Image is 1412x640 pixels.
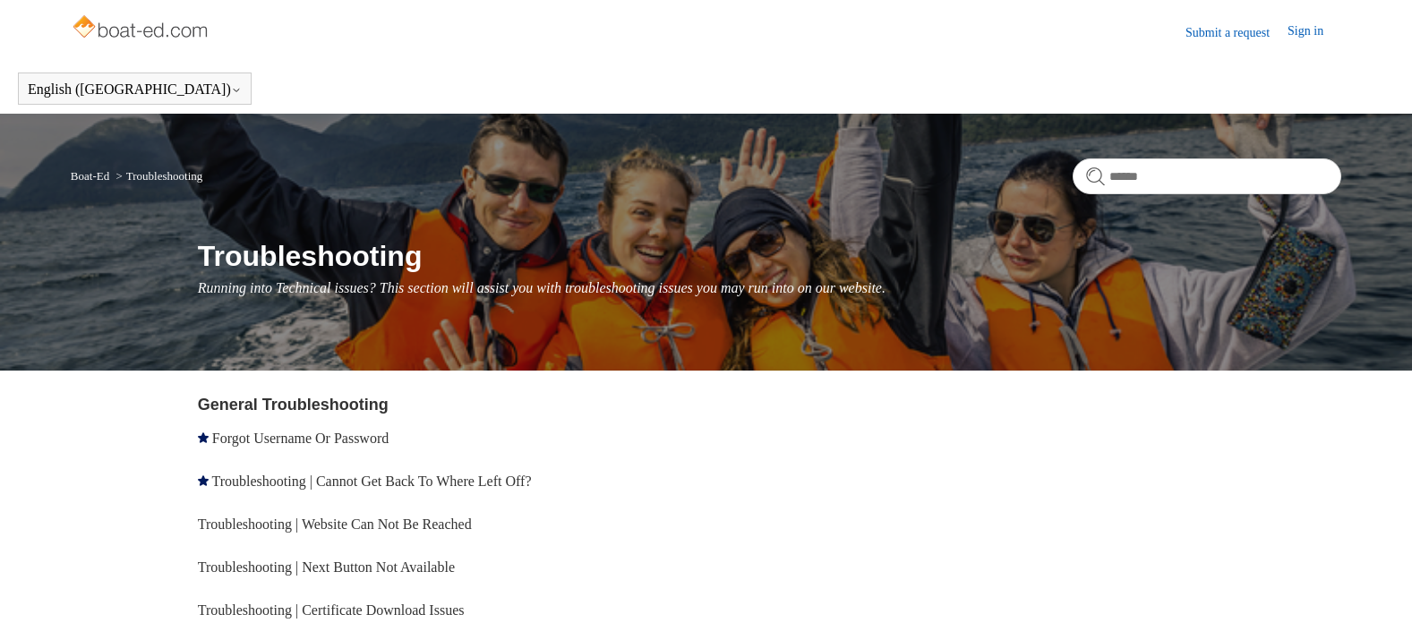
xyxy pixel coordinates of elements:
a: General Troubleshooting [198,396,389,414]
a: Boat-Ed [71,169,109,183]
button: English ([GEOGRAPHIC_DATA]) [28,81,242,98]
input: Search [1073,158,1341,194]
a: Submit a request [1185,23,1288,42]
a: Forgot Username Or Password [212,431,389,446]
a: Troubleshooting | Website Can Not Be Reached [198,516,472,532]
h1: Troubleshooting [198,235,1341,277]
p: Running into Technical issues? This section will assist you with troubleshooting issues you may r... [198,277,1341,299]
img: Boat-Ed Help Center home page [71,11,213,47]
a: Sign in [1288,21,1341,43]
a: Troubleshooting | Cannot Get Back To Where Left Off? [212,474,532,489]
li: Troubleshooting [112,169,202,183]
a: Troubleshooting | Certificate Download Issues [198,602,465,618]
a: Troubleshooting | Next Button Not Available [198,559,455,575]
svg: Promoted article [198,432,209,443]
svg: Promoted article [198,475,209,486]
li: Boat-Ed [71,169,113,183]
